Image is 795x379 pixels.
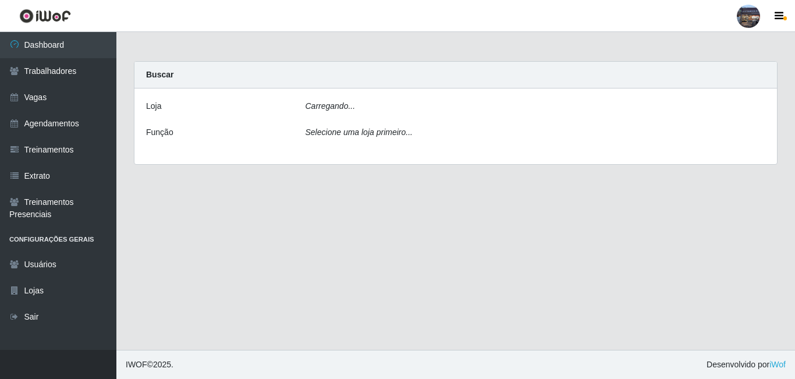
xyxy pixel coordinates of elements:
label: Função [146,126,173,139]
span: IWOF [126,360,147,369]
span: Desenvolvido por [707,359,786,371]
span: © 2025 . [126,359,173,371]
i: Carregando... [306,101,356,111]
label: Loja [146,100,161,112]
a: iWof [769,360,786,369]
i: Selecione uma loja primeiro... [306,127,413,137]
img: CoreUI Logo [19,9,71,23]
strong: Buscar [146,70,173,79]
